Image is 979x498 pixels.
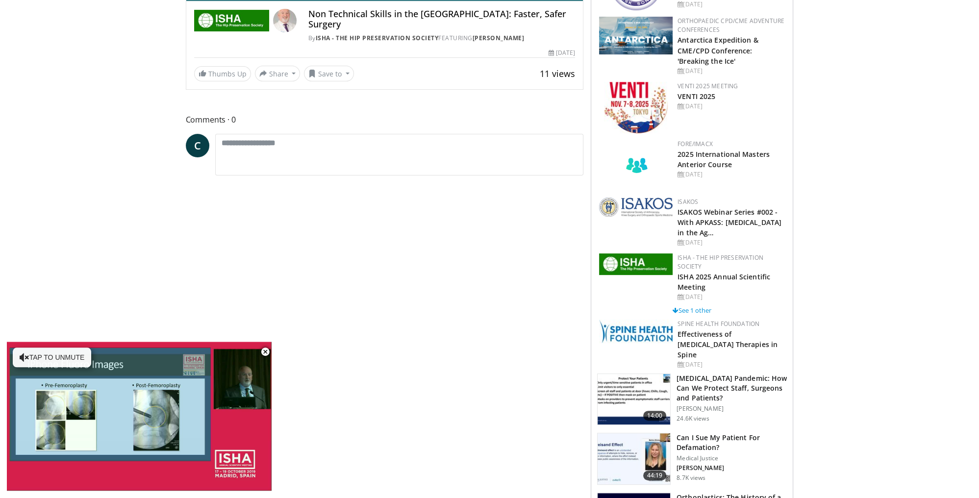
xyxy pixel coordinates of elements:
div: [DATE] [678,102,785,111]
p: 24.6K views [677,415,709,423]
a: Orthopaedic CPD/CME Adventure Conferences [678,17,784,34]
p: [PERSON_NAME] [677,464,787,472]
p: Medical Justice [677,454,787,462]
span: 14:00 [643,411,667,421]
a: 2025 International Masters Anterior Course [678,149,770,169]
a: C [186,134,209,157]
div: [DATE] [678,170,785,179]
a: ISHA 2025 Annual Scientific Meeting [678,272,770,292]
h3: [MEDICAL_DATA] Pandemic: How Can We Protect Staff, Surgeons and Patients? [677,373,787,403]
p: 8.7K views [677,474,705,482]
a: ISAKOS Webinar Series #002 - With APKASS: [MEDICAL_DATA] in the Ag… [678,207,781,237]
button: Save to [304,66,354,81]
div: [DATE] [678,293,785,301]
a: See 1 other [673,306,711,315]
img: 57d53db2-a1b3-4664-83ec-6a5e32e5a601.png.150x105_q85_autocrop_double_scale_upscale_version-0.2.jpg [599,320,673,343]
img: event_placeholder_short.svg [599,140,673,191]
a: Antarctica Expedition & CME/CPD Conference: 'Breaking the Ice' [678,35,758,65]
img: ISHA - The Hip Preservation Society [194,9,269,32]
span: Comments 0 [186,113,584,126]
h3: Can I Sue My Patient For Defamation? [677,433,787,452]
a: Effectiveness of [MEDICAL_DATA] Therapies in Spine [678,329,778,359]
a: VENTI 2025 Meeting [678,82,738,90]
div: [DATE] [678,238,785,247]
button: Close [255,342,275,362]
video-js: Video Player [7,342,272,491]
span: 44:19 [643,471,667,480]
button: Tap to unmute [13,348,91,367]
p: [PERSON_NAME] [677,405,787,413]
a: VENTI 2025 [678,92,715,101]
div: [DATE] [678,360,785,369]
img: 923097bc-eeff-4ced-9ace-206d74fb6c4c.png.150x105_q85_autocrop_double_scale_upscale_version-0.2.png [599,17,673,54]
img: a9f71565-a949-43e5-a8b1-6790787a27eb.jpg.150x105_q85_autocrop_double_scale_upscale_version-0.2.jpg [599,253,673,275]
a: ISHA - The Hip Preservation Society [678,253,763,271]
a: [PERSON_NAME] [473,34,525,42]
img: 50d22204-cc18-4df3-8da3-77ec835a907d.150x105_q85_crop-smart_upscale.jpg [598,433,670,484]
h4: Non Technical Skills in the [GEOGRAPHIC_DATA]: Faster, Safer Surgery [308,9,575,30]
a: ISHA - The Hip Preservation Society [316,34,439,42]
img: Avatar [273,9,297,32]
a: 14:00 [MEDICAL_DATA] Pandemic: How Can We Protect Staff, Surgeons and Patients? [PERSON_NAME] 24.... [597,373,787,425]
div: [DATE] [678,67,785,75]
button: Share [255,66,301,81]
img: 60b07d42-b416-4309-bbc5-bc4062acd8fe.jpg.150x105_q85_autocrop_double_scale_upscale_version-0.2.jpg [604,82,668,133]
span: 11 views [540,68,575,79]
img: 23648be7-b93f-4b4e-bfe6-94ce1fdb8b7e.150x105_q85_crop-smart_upscale.jpg [598,374,670,425]
div: By FEATURING [308,34,575,43]
div: [DATE] [549,49,575,57]
a: 44:19 Can I Sue My Patient For Defamation? Medical Justice [PERSON_NAME] 8.7K views [597,433,787,485]
img: 68ec02f3-9240-48e0-97fc-4f8a556c2e0a.png.150x105_q85_autocrop_double_scale_upscale_version-0.2.png [599,198,673,217]
a: Thumbs Up [194,66,251,81]
a: ISAKOS [678,198,698,206]
a: Spine Health Foundation [678,320,759,328]
a: FORE/IMACx [678,140,713,148]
